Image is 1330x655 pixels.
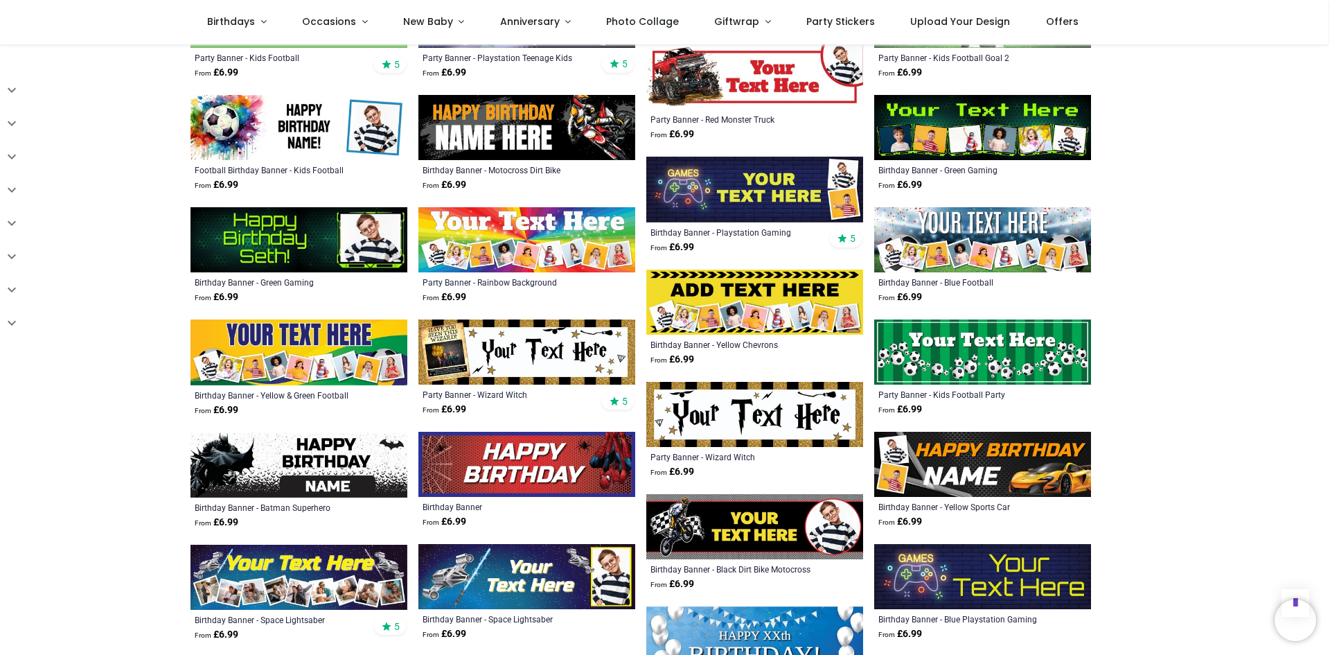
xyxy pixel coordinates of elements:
a: Birthday Banner - Batman Superhero [195,502,362,513]
img: Personalised Happy Birthday Banner - Motocross Dirt Bike - Custom Name [418,95,635,160]
a: Birthday Banner - Space Lightsaber [195,614,362,625]
span: From [195,519,211,527]
span: From [650,581,667,588]
span: From [650,469,667,476]
img: Personalised Party Banner - Rainbow Background - 9 Photo Upload [418,207,635,272]
span: Birthdays [207,15,255,28]
span: Offers [1046,15,1079,28]
span: From [878,294,895,302]
a: Party Banner - Wizard Witch [423,389,589,400]
a: Birthday Banner - Blue Playstation Gaming Teenager [878,613,1045,625]
span: 5 [622,395,628,408]
a: Birthday Banner - Blue Football [878,277,1045,288]
img: Personalised Party Banner - Kids Football Party - Custom Text [874,320,1091,385]
span: From [195,631,211,639]
img: Personalised Happy Birthday Banner - Blue Playstation Gaming Teenager - Custom Text [874,544,1091,609]
span: From [423,182,439,189]
img: Personalised Happy Birthday Banner - Blue Football - 9 Photo Upload [874,207,1091,272]
img: Personalised Happy Birthday Banner - Green Gaming - 1 Photo Upload New [190,207,407,272]
img: Personalised Happy Birthday Banner - Yellow Sports Car - Custom Name & 2 Photo Upload [874,432,1091,497]
span: From [195,69,211,77]
a: Party Banner - Wizard Witch [650,451,817,462]
span: 5 [394,620,400,633]
span: 5 [850,232,855,245]
a: Birthday Banner [423,501,589,512]
strong: £ 6.99 [423,515,466,529]
img: Happy Birthday Banner - Spider man Superhero [418,432,635,497]
a: Birthday Banner - Playstation Gaming Teenager [650,227,817,238]
div: Birthday Banner - Yellow Chevrons [650,339,817,350]
span: From [195,407,211,414]
span: 5 [622,58,628,70]
img: Personalised Party Banner - Red Monster Truck - Custom Text & 1 Photo Upload [646,44,863,110]
a: Party Banner - Kids Football Party [878,389,1045,400]
strong: £ 6.99 [195,178,238,192]
img: Personalised Happy Birthday Banner - Playstation Gaming Teenager - Custom Text & 2 Photo Upload [646,157,863,222]
strong: £ 6.99 [195,516,238,530]
strong: £ 6.99 [423,403,466,417]
iframe: Brevo live chat [1275,600,1316,641]
span: From [878,182,895,189]
img: Personalised Party Banner - Wizard Witch - Custom Text [646,382,863,447]
strong: £ 6.99 [878,515,922,529]
div: Party Banner - Red Monster Truck [650,114,817,125]
strong: £ 6.99 [195,66,238,80]
a: Birthday Banner - Yellow & Green Football [195,390,362,401]
span: From [423,518,439,526]
div: Birthday Banner - Green Gaming [195,277,362,288]
div: Party Banner - Rainbow Background [423,277,589,288]
strong: £ 6.99 [650,241,694,254]
a: Birthday Banner - Yellow Sports Car [878,501,1045,512]
strong: £ 6.99 [423,627,466,641]
span: From [878,518,895,526]
img: Personalised Happy Birthday Banner - Space Lightsaber - Custom Name & 9 Photo Upload [190,545,407,610]
div: Birthday Banner - Black Dirt Bike Motocross [650,564,817,575]
strong: £ 6.99 [423,178,466,192]
img: Personalised Happy Birthday Banner - Batman Superhero - Custom Name [190,433,407,498]
div: Birthday Banner - Space Lightsaber [423,613,589,625]
img: Personalised Happy Birthday Banner - Yellow & Green Football - 9 Photo Upload [190,320,407,385]
strong: £ 6.99 [650,465,694,479]
span: Giftwrap [714,15,759,28]
img: Personalised Happy Birthday Banner - Yellow Chevrons - 9 Photo Upload [646,270,863,335]
strong: £ 6.99 [195,290,238,304]
span: Photo Collage [606,15,679,28]
span: From [423,631,439,638]
strong: £ 6.99 [878,403,922,417]
a: Party Banner - Kids Football [195,52,362,63]
strong: £ 6.99 [195,403,238,417]
a: Football Birthday Banner - Kids Football [195,164,362,175]
span: From [195,182,211,189]
strong: £ 6.99 [878,627,922,641]
strong: £ 6.99 [650,353,694,367]
strong: £ 6.99 [650,128,694,141]
span: From [878,406,895,414]
a: Birthday Banner - Motocross Dirt Bike [423,164,589,175]
span: From [423,69,439,77]
img: Personalised Party Banner - Wizard Witch - Custom Text & 1 Photo Upload [418,320,635,385]
a: Party Banner - Kids Football Goal 2 [878,52,1045,63]
span: From [650,131,667,139]
span: From [423,406,439,414]
span: Party Stickers [806,15,875,28]
div: Party Banner - Playstation Teenage Kids [423,52,589,63]
a: Birthday Banner - Green Gaming [878,164,1045,175]
span: From [650,356,667,364]
img: Personalised Happy Birthday Banner - Space Lightsaber - Custom Name & 1 Photo Upload [418,544,635,609]
img: Personalised Football Birthday Banner - Kids Football - Custom Text & 1 Photo [190,95,407,160]
span: New Baby [403,15,453,28]
strong: £ 6.99 [878,178,922,192]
